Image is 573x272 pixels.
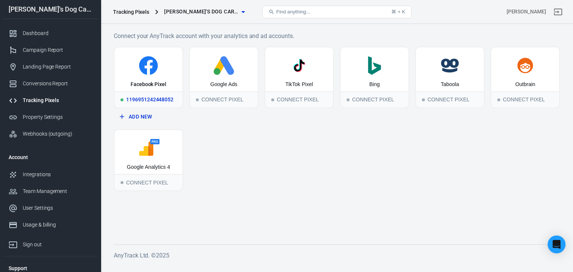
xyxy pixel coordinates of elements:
[23,63,92,71] div: Landing Page Report
[3,42,98,58] a: Campaign Report
[23,204,92,212] div: User Settings
[114,129,183,191] button: Google Analytics 4Connect PixelConnect Pixel
[113,8,149,16] div: Tracking Pixels
[3,216,98,233] a: Usage & billing
[196,98,199,101] span: Connect Pixel
[491,91,559,108] div: Connect Pixel
[114,47,183,108] a: Facebook PixelRunning1196951242448052
[369,81,380,88] div: Bing
[548,235,566,253] div: Open Intercom Messenger
[23,187,92,195] div: Team Management
[189,47,259,108] button: Google AdsConnect PixelConnect Pixel
[507,8,546,16] div: Account id: w1td9fp5
[23,97,92,104] div: Tracking Pixels
[23,241,92,249] div: Sign out
[117,110,180,124] button: Add New
[23,46,92,54] div: Campaign Report
[23,113,92,121] div: Property Settings
[190,91,258,108] div: Connect Pixel
[23,29,92,37] div: Dashboard
[264,47,334,108] button: TikTok PixelConnect PixelConnect Pixel
[23,80,92,88] div: Conversions Report
[131,81,166,88] div: Facebook Pixel
[441,81,459,88] div: Taboola
[341,91,408,108] div: Connect Pixel
[347,98,350,101] span: Connect Pixel
[115,91,182,108] div: 1196951242448052
[23,171,92,178] div: Integrations
[120,98,123,101] span: Running
[265,91,333,108] div: Connect Pixel
[3,148,98,166] li: Account
[422,98,425,101] span: Connect Pixel
[115,174,182,190] div: Connect Pixel
[415,47,485,108] button: TaboolaConnect PixelConnect Pixel
[23,221,92,229] div: Usage & billing
[114,31,560,41] h6: Connect your AnyTrack account with your analytics and ad accounts.
[3,109,98,126] a: Property Settings
[3,25,98,42] a: Dashboard
[23,130,92,138] div: Webhooks (outgoing)
[127,164,170,171] div: Google Analytics 4
[491,47,560,108] button: OutbrainConnect PixelConnect Pixel
[161,5,248,19] button: [PERSON_NAME]'s Dog Care Shop
[3,92,98,109] a: Tracking Pixels
[391,9,405,15] div: ⌘ + K
[3,183,98,200] a: Team Management
[3,166,98,183] a: Integrations
[271,98,274,101] span: Connect Pixel
[3,6,98,13] div: [PERSON_NAME]'s Dog Care Shop
[3,233,98,253] a: Sign out
[3,58,98,75] a: Landing Page Report
[276,9,310,15] span: Find anything...
[497,98,500,101] span: Connect Pixel
[340,47,409,108] button: BingConnect PixelConnect Pixel
[164,7,239,16] span: Emma's Dog Care Shop
[3,75,98,92] a: Conversions Report
[210,81,237,88] div: Google Ads
[114,251,560,260] h6: AnyTrack Ltd. © 2025
[3,126,98,142] a: Webhooks (outgoing)
[549,3,567,21] a: Sign out
[515,81,535,88] div: Outbrain
[120,181,123,184] span: Connect Pixel
[3,200,98,216] a: User Settings
[285,81,313,88] div: TikTok Pixel
[416,91,484,108] div: Connect Pixel
[262,6,411,18] button: Find anything...⌘ + K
